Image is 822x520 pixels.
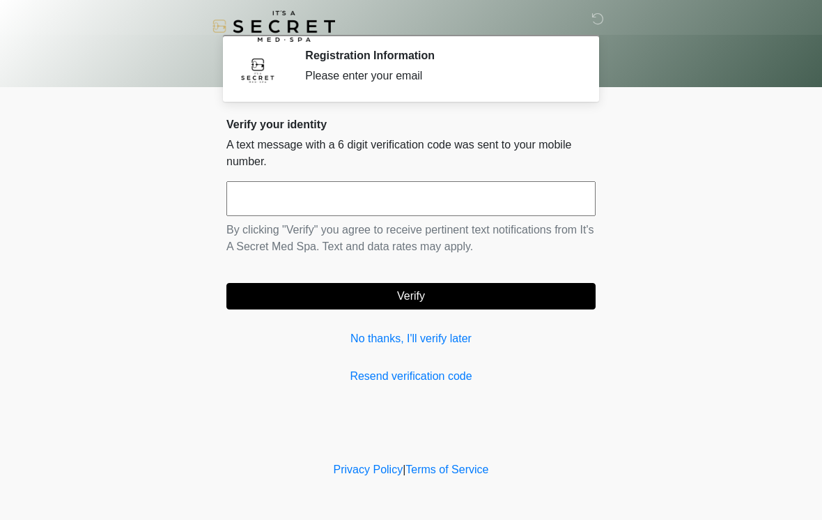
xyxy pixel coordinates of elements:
img: It's A Secret Med Spa Logo [212,10,335,42]
p: A text message with a 6 digit verification code was sent to your mobile number. [226,137,596,170]
a: Resend verification code [226,368,596,385]
button: Verify [226,283,596,309]
a: Privacy Policy [334,464,403,475]
div: Please enter your email [305,68,575,84]
a: | [403,464,405,475]
a: Terms of Service [405,464,488,475]
img: Agent Avatar [237,49,279,91]
h2: Registration Information [305,49,575,62]
h2: Verify your identity [226,118,596,131]
a: No thanks, I'll verify later [226,330,596,347]
p: By clicking "Verify" you agree to receive pertinent text notifications from It's A Secret Med Spa... [226,222,596,255]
